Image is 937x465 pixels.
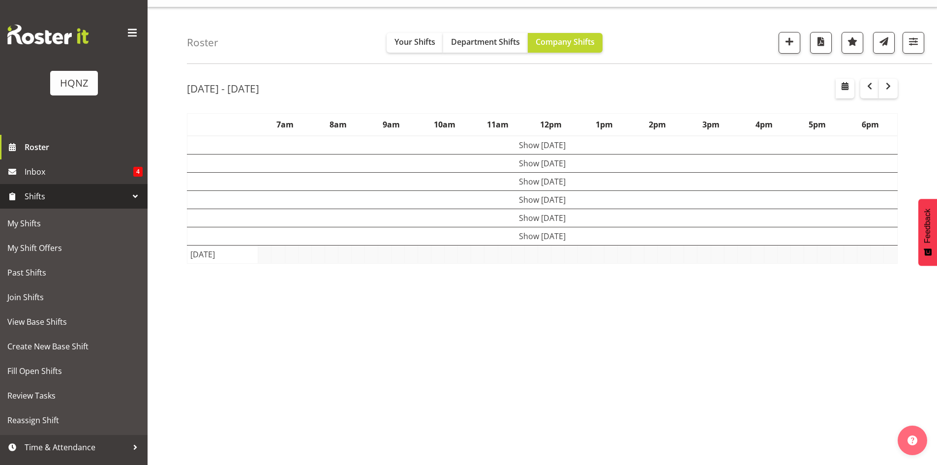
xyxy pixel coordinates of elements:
[524,114,577,136] th: 12pm
[187,37,218,48] h4: Roster
[7,364,140,378] span: Fill Open Shifts
[2,285,145,310] a: Join Shifts
[836,79,854,98] button: Select a specific date within the roster.
[7,314,140,329] span: View Base Shifts
[528,33,603,53] button: Company Shifts
[737,114,790,136] th: 4pm
[187,82,259,95] h2: [DATE] - [DATE]
[2,211,145,236] a: My Shifts
[7,216,140,231] span: My Shifts
[60,76,88,91] div: HQNZ
[471,114,524,136] th: 11am
[25,164,133,179] span: Inbox
[387,33,443,53] button: Your Shifts
[7,290,140,305] span: Join Shifts
[7,339,140,354] span: Create New Base Shift
[903,32,924,54] button: Filter Shifts
[133,167,143,177] span: 4
[394,36,435,47] span: Your Shifts
[25,189,128,204] span: Shifts
[187,227,898,246] td: Show [DATE]
[443,33,528,53] button: Department Shifts
[810,32,832,54] button: Download a PDF of the roster according to the set date range.
[418,114,471,136] th: 10am
[25,140,143,155] span: Roster
[842,32,863,54] button: Highlight an important date within the roster.
[2,408,145,433] a: Reassign Shift
[577,114,631,136] th: 1pm
[187,191,898,209] td: Show [DATE]
[2,310,145,334] a: View Base Shifts
[7,241,140,255] span: My Shift Offers
[311,114,364,136] th: 8am
[779,32,800,54] button: Add a new shift
[7,265,140,280] span: Past Shifts
[7,413,140,428] span: Reassign Shift
[187,209,898,227] td: Show [DATE]
[364,114,418,136] th: 9am
[258,114,311,136] th: 7am
[2,334,145,359] a: Create New Base Shift
[923,209,932,243] span: Feedback
[536,36,595,47] span: Company Shifts
[631,114,684,136] th: 2pm
[25,440,128,455] span: Time & Attendance
[2,236,145,260] a: My Shift Offers
[844,114,898,136] th: 6pm
[187,173,898,191] td: Show [DATE]
[187,246,258,264] td: [DATE]
[918,199,937,266] button: Feedback - Show survey
[873,32,895,54] button: Send a list of all shifts for the selected filtered period to all rostered employees.
[187,136,898,155] td: Show [DATE]
[2,383,145,408] a: Review Tasks
[907,435,917,445] img: help-xxl-2.png
[187,155,898,173] td: Show [DATE]
[7,25,89,44] img: Rosterit website logo
[790,114,844,136] th: 5pm
[7,388,140,403] span: Review Tasks
[451,36,520,47] span: Department Shifts
[2,359,145,383] a: Fill Open Shifts
[684,114,737,136] th: 3pm
[2,260,145,285] a: Past Shifts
